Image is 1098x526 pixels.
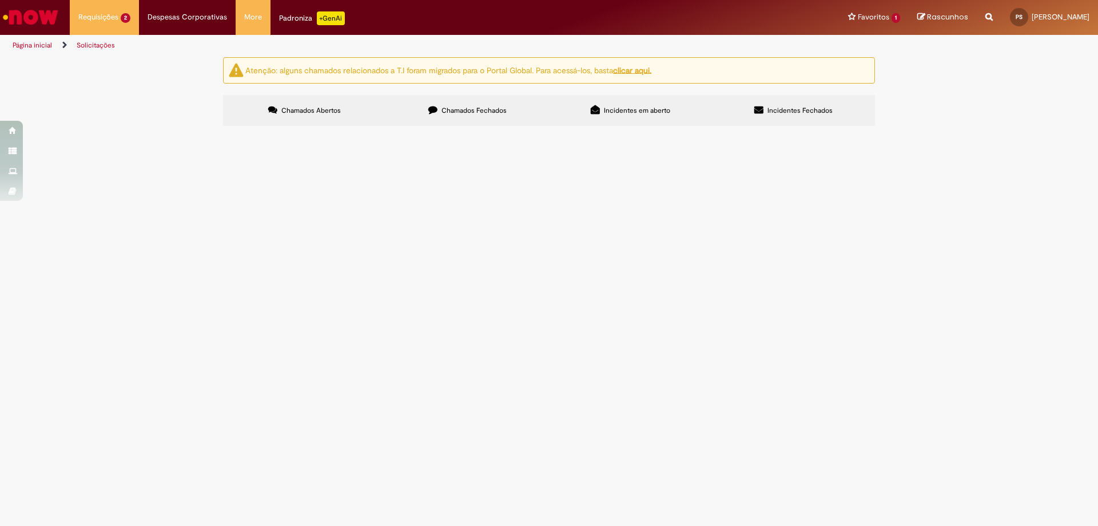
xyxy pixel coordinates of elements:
span: 1 [892,13,900,23]
a: Página inicial [13,41,52,50]
a: Rascunhos [917,12,968,23]
span: Chamados Abertos [281,106,341,115]
span: Despesas Corporativas [148,11,227,23]
a: clicar aqui. [613,65,651,75]
ul: Trilhas de página [9,35,723,56]
span: Chamados Fechados [441,106,507,115]
span: [PERSON_NAME] [1032,12,1089,22]
span: Requisições [78,11,118,23]
div: Padroniza [279,11,345,25]
span: Favoritos [858,11,889,23]
p: +GenAi [317,11,345,25]
ng-bind-html: Atenção: alguns chamados relacionados a T.I foram migrados para o Portal Global. Para acessá-los,... [245,65,651,75]
img: ServiceNow [1,6,60,29]
span: More [244,11,262,23]
a: Solicitações [77,41,115,50]
span: PS [1016,13,1023,21]
span: Incidentes Fechados [767,106,833,115]
span: Rascunhos [927,11,968,22]
span: 2 [121,13,130,23]
span: Incidentes em aberto [604,106,670,115]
